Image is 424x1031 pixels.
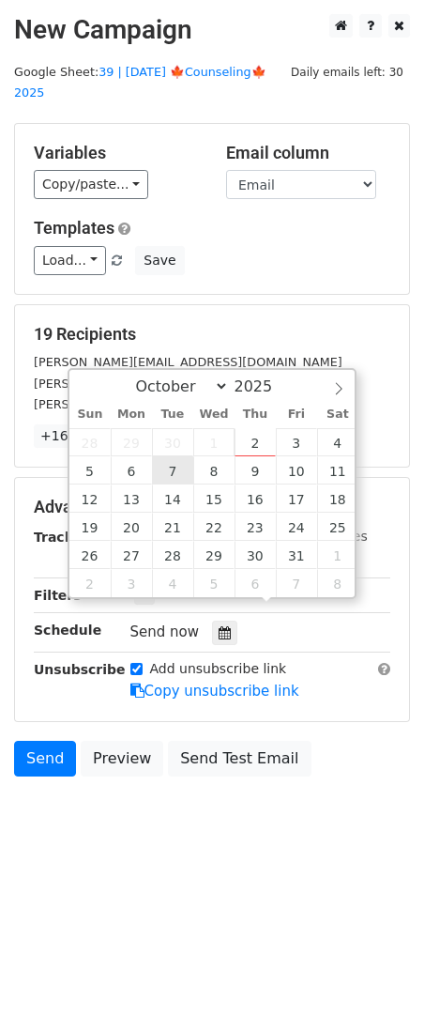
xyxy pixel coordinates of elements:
[34,170,148,199] a: Copy/paste...
[34,623,101,638] strong: Schedule
[294,527,367,546] label: UTM Codes
[152,408,193,421] span: Tue
[317,408,358,421] span: Sat
[229,377,296,395] input: Year
[34,424,113,448] a: +16 more
[276,456,317,485] span: October 10, 2025
[111,541,152,569] span: October 27, 2025
[226,143,390,163] h5: Email column
[130,623,200,640] span: Send now
[276,428,317,456] span: October 3, 2025
[152,456,193,485] span: October 7, 2025
[317,541,358,569] span: November 1, 2025
[193,485,235,513] span: October 15, 2025
[34,377,342,391] small: [PERSON_NAME][EMAIL_ADDRESS][DOMAIN_NAME]
[111,569,152,597] span: November 3, 2025
[69,541,111,569] span: October 26, 2025
[330,941,424,1031] iframe: Chat Widget
[111,428,152,456] span: September 29, 2025
[111,485,152,513] span: October 13, 2025
[111,456,152,485] span: October 6, 2025
[14,65,266,100] small: Google Sheet:
[34,246,106,275] a: Load...
[34,324,390,345] h5: 19 Recipients
[34,143,198,163] h5: Variables
[317,456,358,485] span: October 11, 2025
[150,659,287,679] label: Add unsubscribe link
[152,513,193,541] span: October 21, 2025
[193,408,235,421] span: Wed
[276,513,317,541] span: October 24, 2025
[276,485,317,513] span: October 17, 2025
[235,408,276,421] span: Thu
[69,513,111,541] span: October 19, 2025
[193,456,235,485] span: October 8, 2025
[69,569,111,597] span: November 2, 2025
[34,397,342,411] small: [PERSON_NAME][EMAIL_ADDRESS][DOMAIN_NAME]
[193,428,235,456] span: October 1, 2025
[14,741,76,777] a: Send
[317,513,358,541] span: October 25, 2025
[235,569,276,597] span: November 6, 2025
[34,662,126,677] strong: Unsubscribe
[235,513,276,541] span: October 23, 2025
[235,485,276,513] span: October 16, 2025
[317,485,358,513] span: October 18, 2025
[317,428,358,456] span: October 4, 2025
[111,408,152,421] span: Mon
[235,428,276,456] span: October 2, 2025
[152,485,193,513] span: October 14, 2025
[235,456,276,485] span: October 9, 2025
[69,408,111,421] span: Sun
[193,569,235,597] span: November 5, 2025
[34,355,342,369] small: [PERSON_NAME][EMAIL_ADDRESS][DOMAIN_NAME]
[69,456,111,485] span: October 5, 2025
[135,246,184,275] button: Save
[284,62,410,83] span: Daily emails left: 30
[69,485,111,513] span: October 12, 2025
[284,65,410,79] a: Daily emails left: 30
[81,741,163,777] a: Preview
[34,530,97,545] strong: Tracking
[235,541,276,569] span: October 30, 2025
[276,541,317,569] span: October 31, 2025
[34,218,114,238] a: Templates
[193,541,235,569] span: October 29, 2025
[168,741,310,777] a: Send Test Email
[152,569,193,597] span: November 4, 2025
[193,513,235,541] span: October 22, 2025
[276,569,317,597] span: November 7, 2025
[276,408,317,421] span: Fri
[14,65,266,100] a: 39 | [DATE] 🍁Counseling🍁 2025
[152,541,193,569] span: October 28, 2025
[34,588,82,603] strong: Filters
[317,569,358,597] span: November 8, 2025
[69,428,111,456] span: September 28, 2025
[14,14,410,46] h2: New Campaign
[111,513,152,541] span: October 20, 2025
[34,497,390,517] h5: Advanced
[152,428,193,456] span: September 30, 2025
[130,683,299,700] a: Copy unsubscribe link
